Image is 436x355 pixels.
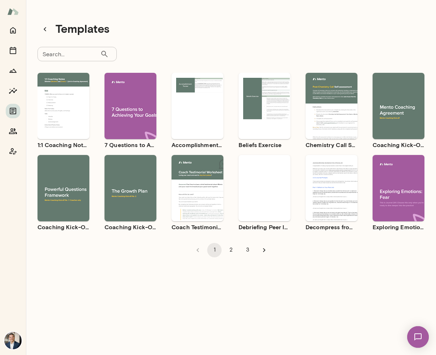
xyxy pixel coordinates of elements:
h6: 1:1 Coaching Notes [37,141,89,149]
img: Mento [7,5,19,18]
h4: Templates [55,22,110,37]
button: Members [6,124,20,138]
h6: Coaching Kick-Off | Coaching Agreement [373,141,424,149]
button: Go to next page [257,243,271,257]
button: Sessions [6,43,20,58]
button: Go to page 2 [224,243,238,257]
button: Documents [6,104,20,118]
h6: 7 Questions to Achieving Your Goals [104,141,156,149]
h6: Coaching Kick-Off No. 1 | Powerful Questions [Coaches Only] [37,223,89,231]
h6: Beliefs Exercise [239,141,290,149]
h6: Accomplishment Tracker [172,141,223,149]
button: Insights [6,84,20,98]
button: page 1 [207,243,222,257]
button: Growth Plan [6,63,20,78]
h6: Chemistry Call Self-Assessment [Coaches only] [306,141,357,149]
button: Go to page 3 [240,243,255,257]
button: Coach app [6,144,20,159]
h6: Decompress from a Job [306,223,357,231]
nav: pagination navigation [190,243,272,257]
div: pagination [37,237,424,257]
h6: Coaching Kick-Off No. 2 | The Growth Plan [104,223,156,231]
img: Mark Zschocke [4,332,22,349]
h6: Coach Testimonial Worksheet [172,223,223,231]
h6: Debriefing Peer Insights (360 feedback) Guide [239,223,290,231]
h6: Exploring Emotions: Fear [373,223,424,231]
button: Home [6,23,20,37]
